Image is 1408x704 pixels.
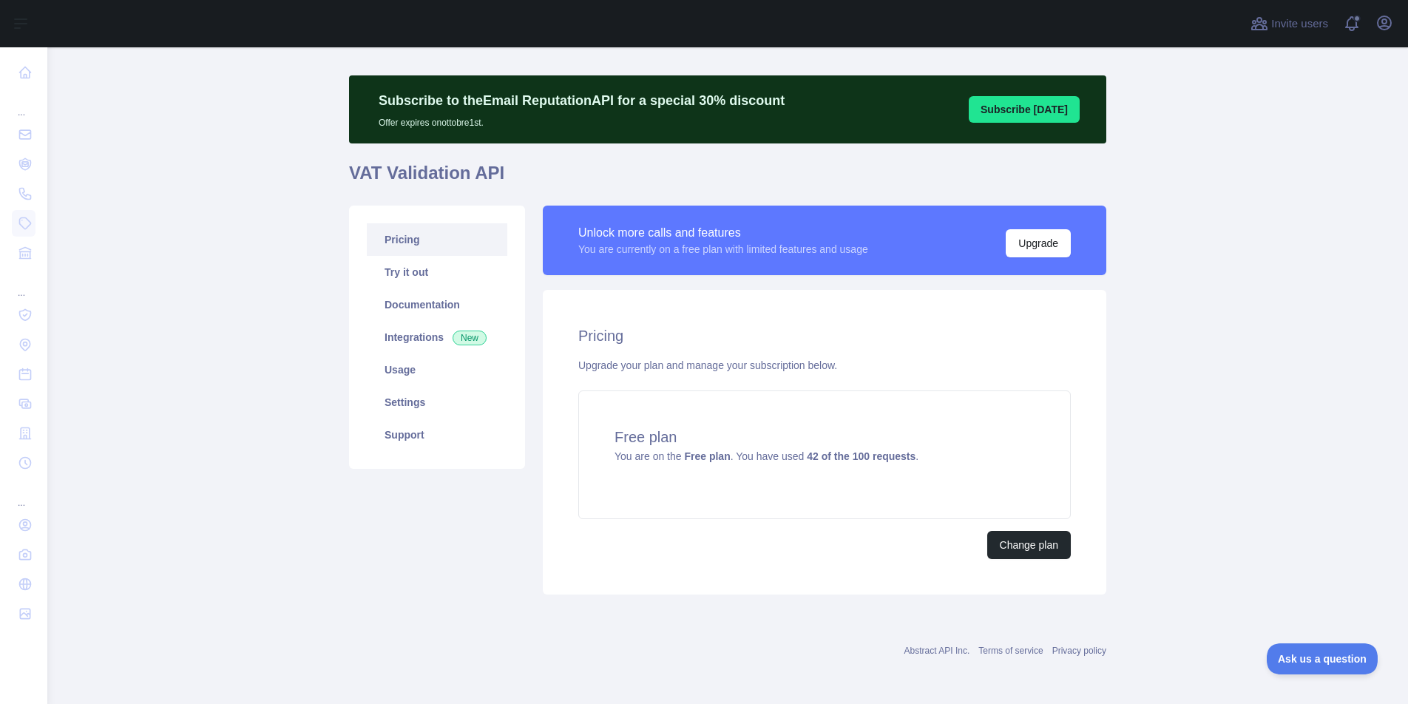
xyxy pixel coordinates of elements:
[1052,646,1106,656] a: Privacy policy
[12,479,35,509] div: ...
[367,321,507,353] a: Integrations New
[969,96,1080,123] button: Subscribe [DATE]
[12,89,35,118] div: ...
[367,256,507,288] a: Try it out
[978,646,1043,656] a: Terms of service
[349,161,1106,197] h1: VAT Validation API
[367,223,507,256] a: Pricing
[578,224,868,242] div: Unlock more calls and features
[684,450,730,462] strong: Free plan
[615,450,918,462] span: You are on the . You have used .
[1248,12,1331,35] button: Invite users
[367,386,507,419] a: Settings
[12,269,35,299] div: ...
[615,427,1035,447] h4: Free plan
[578,358,1071,373] div: Upgrade your plan and manage your subscription below.
[904,646,970,656] a: Abstract API Inc.
[987,531,1071,559] button: Change plan
[453,331,487,345] span: New
[367,353,507,386] a: Usage
[379,111,785,129] p: Offer expires on ottobre 1st.
[367,419,507,451] a: Support
[807,450,915,462] strong: 42 of the 100 requests
[379,90,785,111] p: Subscribe to the Email Reputation API for a special 30 % discount
[578,242,868,257] div: You are currently on a free plan with limited features and usage
[1267,643,1378,674] iframe: Toggle Customer Support
[1271,16,1328,33] span: Invite users
[367,288,507,321] a: Documentation
[1006,229,1071,257] button: Upgrade
[578,325,1071,346] h2: Pricing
